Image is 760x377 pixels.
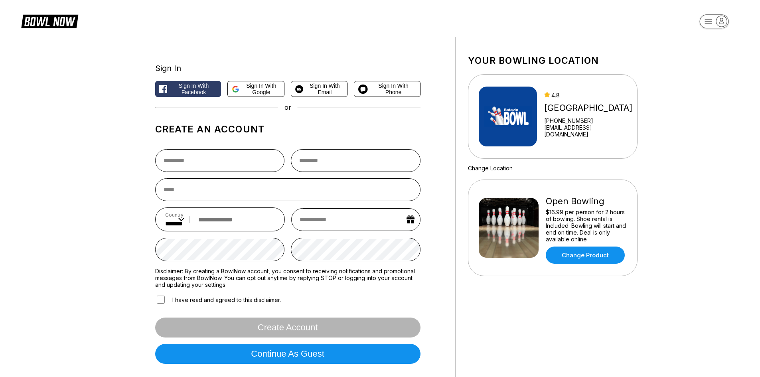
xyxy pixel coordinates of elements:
[546,209,627,243] div: $16.99 per person for 2 hours of bowling. Shoe rental is Included. Bowling will start and end on ...
[468,55,638,66] h1: Your bowling location
[546,247,625,264] a: Change Product
[165,212,184,218] label: Country
[468,165,513,172] a: Change Location
[546,196,627,207] div: Open Bowling
[155,63,420,73] div: Sign In
[544,103,634,113] div: [GEOGRAPHIC_DATA]
[155,344,420,364] button: Continue as guest
[479,198,539,258] img: Open Bowling
[544,124,634,138] a: [EMAIL_ADDRESS][DOMAIN_NAME]
[479,87,537,146] img: Batavia Bowl
[155,124,420,135] h1: Create an account
[155,268,420,288] label: Disclaimer: By creating a BowlNow account, you consent to receiving notifications and promotional...
[544,117,634,124] div: [PHONE_NUMBER]
[157,296,165,304] input: I have read and agreed to this disclaimer.
[155,103,420,111] div: or
[306,83,343,95] span: Sign in with Email
[291,81,347,97] button: Sign in with Email
[170,83,217,95] span: Sign in with Facebook
[371,83,416,95] span: Sign in with Phone
[227,81,284,97] button: Sign in with Google
[243,83,280,95] span: Sign in with Google
[155,294,281,305] label: I have read and agreed to this disclaimer.
[354,81,420,97] button: Sign in with Phone
[544,92,634,99] div: 4.8
[155,81,221,97] button: Sign in with Facebook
